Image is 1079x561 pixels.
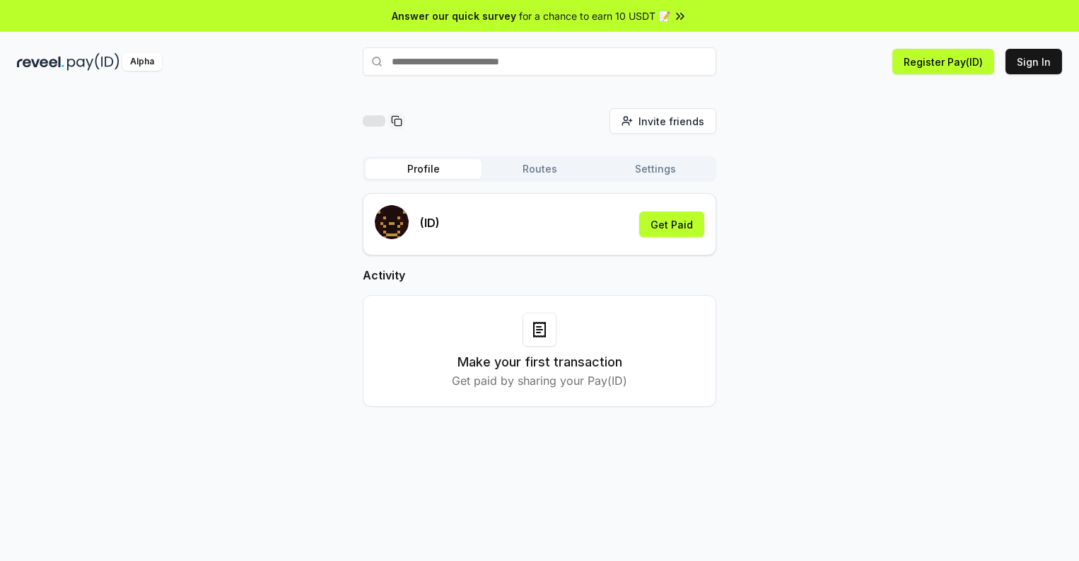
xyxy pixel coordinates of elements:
[452,372,627,389] p: Get paid by sharing your Pay(ID)
[420,214,440,231] p: (ID)
[638,114,704,129] span: Invite friends
[17,53,64,71] img: reveel_dark
[392,8,516,23] span: Answer our quick survey
[610,108,716,134] button: Invite friends
[892,49,994,74] button: Register Pay(ID)
[457,352,622,372] h3: Make your first transaction
[67,53,119,71] img: pay_id
[363,267,716,284] h2: Activity
[122,53,162,71] div: Alpha
[482,159,597,179] button: Routes
[366,159,482,179] button: Profile
[639,212,704,237] button: Get Paid
[597,159,713,179] button: Settings
[1005,49,1062,74] button: Sign In
[519,8,670,23] span: for a chance to earn 10 USDT 📝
